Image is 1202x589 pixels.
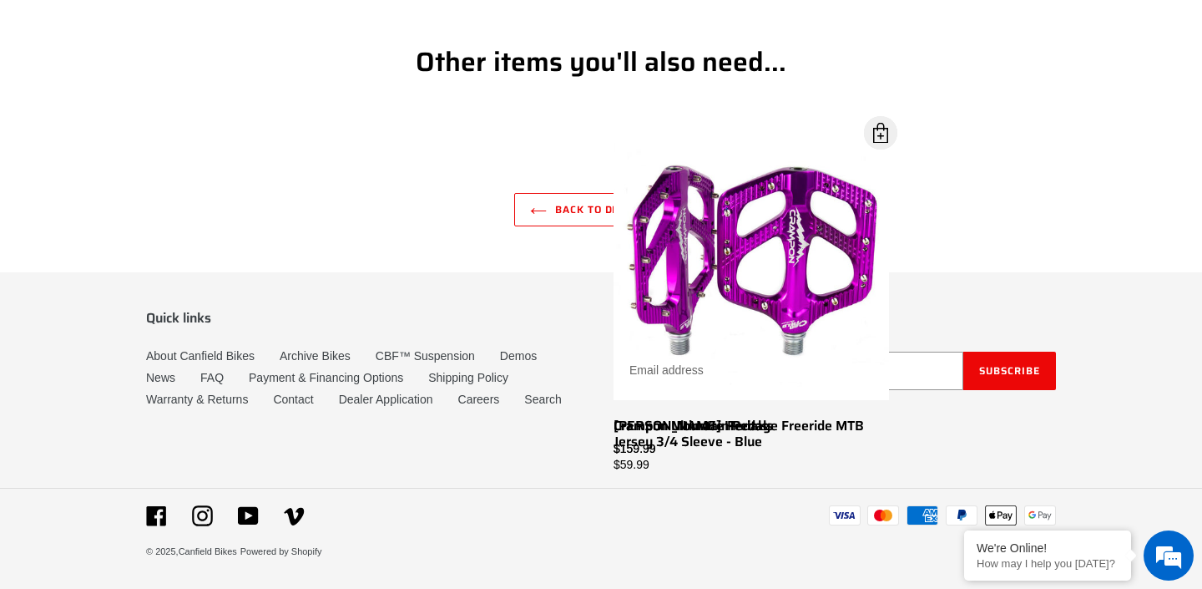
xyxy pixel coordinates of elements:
a: Demos [500,349,537,363]
span: Subscribe [979,363,1040,378]
p: Quick links [146,310,588,326]
div: Chat with us now [112,94,306,115]
small: © 2025, [146,546,237,556]
a: Archive Bikes [280,349,351,363]
a: About Canfield Bikes [146,349,255,363]
a: Careers [458,393,500,406]
h1: Other items you'll also need... [146,46,1056,78]
a: Shipping Policy [428,371,508,384]
a: CBF™ Suspension [376,349,475,363]
p: How may I help you today? [977,557,1119,570]
a: Canfield Bikes [179,546,237,556]
div: Navigation go back [18,92,43,117]
a: Crampon Mountain Pedals $159.99 Open Dialog Crampon Mountain Pedals [614,124,889,458]
a: Warranty & Returns [146,393,248,406]
textarea: Type your message and hit 'Enter' [8,403,318,461]
a: Payment & Financing Options [249,371,403,384]
a: Powered by Shopify [240,546,322,556]
img: d_696896380_company_1647369064580_696896380 [53,84,95,125]
div: Minimize live chat window [274,8,314,48]
a: Back to DEMO BIKES [514,193,688,226]
a: Contact [273,393,313,406]
a: Search [524,393,561,406]
span: We're online! [97,184,230,353]
div: We're Online! [977,541,1119,555]
a: Dealer Application [339,393,433,406]
a: News [146,371,175,384]
button: Subscribe [963,352,1056,390]
a: FAQ [200,371,224,384]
